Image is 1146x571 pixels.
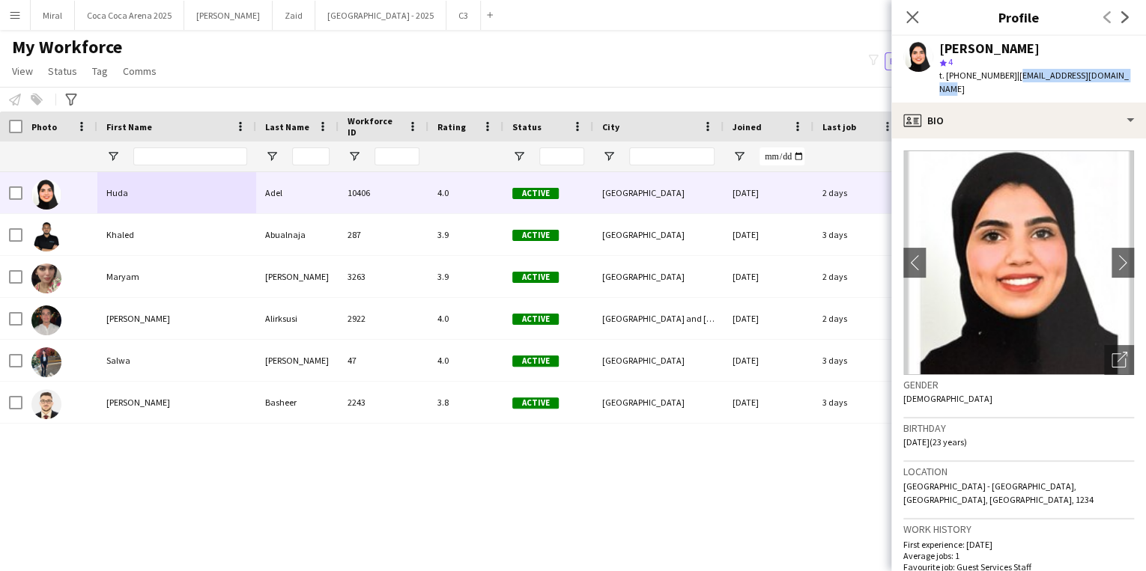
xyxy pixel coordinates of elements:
[6,61,39,81] a: View
[593,382,724,423] div: [GEOGRAPHIC_DATA]
[273,1,315,30] button: Zaid
[948,56,953,67] span: 4
[292,147,330,165] input: Last Name Filter Input
[265,150,279,163] button: Open Filter Menu
[724,340,813,381] div: [DATE]
[106,121,152,132] span: First Name
[593,298,724,339] div: [GEOGRAPHIC_DATA] and [GEOGRAPHIC_DATA]
[97,298,256,339] div: [PERSON_NAME]
[724,382,813,423] div: [DATE]
[903,539,1134,550] p: First experience: [DATE]
[903,522,1134,536] h3: Work history
[256,256,339,297] div: [PERSON_NAME]
[813,298,903,339] div: 2 days
[760,147,804,165] input: Joined Filter Input
[629,147,715,165] input: City Filter Input
[31,389,61,419] img: Yazan Basheer
[31,180,61,210] img: Huda Adel
[512,230,559,241] span: Active
[903,550,1134,561] p: Average jobs: 1
[75,1,184,30] button: Coca Coca Arena 2025
[315,1,446,30] button: [GEOGRAPHIC_DATA] - 2025
[42,61,83,81] a: Status
[512,355,559,367] span: Active
[339,382,428,423] div: 2243
[428,382,503,423] div: 3.8
[31,347,61,377] img: Salwa Emad
[339,256,428,297] div: 3263
[724,172,813,213] div: [DATE]
[48,64,77,78] span: Status
[903,480,1094,505] span: [GEOGRAPHIC_DATA] - [GEOGRAPHIC_DATA], [GEOGRAPHIC_DATA], [GEOGRAPHIC_DATA], 1234
[184,1,273,30] button: [PERSON_NAME]
[539,147,584,165] input: Status Filter Input
[1104,345,1134,375] div: Open photos pop-in
[891,7,1146,27] h3: Profile
[724,298,813,339] div: [DATE]
[428,340,503,381] div: 4.0
[428,256,503,297] div: 3.9
[97,214,256,255] div: Khaled
[813,256,903,297] div: 2 days
[512,121,542,132] span: Status
[97,340,256,381] div: Salwa
[348,150,361,163] button: Open Filter Menu
[133,147,247,165] input: First Name Filter Input
[733,150,746,163] button: Open Filter Menu
[891,103,1146,138] div: Bio
[512,272,559,283] span: Active
[903,378,1134,391] h3: Gender
[339,172,428,213] div: 10406
[339,298,428,339] div: 2922
[903,150,1134,375] img: Crew avatar or photo
[733,121,762,132] span: Joined
[106,150,120,163] button: Open Filter Menu
[256,340,339,381] div: [PERSON_NAME]
[12,64,33,78] span: View
[117,61,163,81] a: Comms
[97,382,256,423] div: [PERSON_NAME]
[593,214,724,255] div: [GEOGRAPHIC_DATA]
[602,121,619,132] span: City
[593,340,724,381] div: [GEOGRAPHIC_DATA]
[813,214,903,255] div: 3 days
[12,36,122,58] span: My Workforce
[724,256,813,297] div: [DATE]
[512,397,559,409] span: Active
[62,91,80,109] app-action-btn: Advanced filters
[97,256,256,297] div: Maryam
[97,172,256,213] div: Huda
[813,172,903,213] div: 2 days
[428,172,503,213] div: 4.0
[437,121,466,132] span: Rating
[446,1,481,30] button: C3
[428,214,503,255] div: 3.9
[31,222,61,251] img: Khaled Abualnaja
[256,172,339,213] div: Adel
[813,382,903,423] div: 3 days
[31,1,75,30] button: Miral
[903,393,992,404] span: [DEMOGRAPHIC_DATA]
[512,150,526,163] button: Open Filter Menu
[31,263,61,293] img: Maryam maher ali
[903,421,1134,435] h3: Birthday
[31,121,57,132] span: Photo
[602,150,616,163] button: Open Filter Menu
[903,465,1134,478] h3: Location
[939,70,1017,81] span: t. [PHONE_NUMBER]
[724,214,813,255] div: [DATE]
[903,436,967,448] span: [DATE] (23 years)
[512,188,559,199] span: Active
[256,214,339,255] div: Abualnaja
[123,64,157,78] span: Comms
[813,340,903,381] div: 3 days
[348,115,401,138] span: Workforce ID
[92,64,108,78] span: Tag
[428,298,503,339] div: 4.0
[339,214,428,255] div: 287
[375,147,419,165] input: Workforce ID Filter Input
[31,305,61,335] img: Mohamad Alirksusi
[339,340,428,381] div: 47
[593,172,724,213] div: [GEOGRAPHIC_DATA]
[885,52,964,70] button: Everyone10,980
